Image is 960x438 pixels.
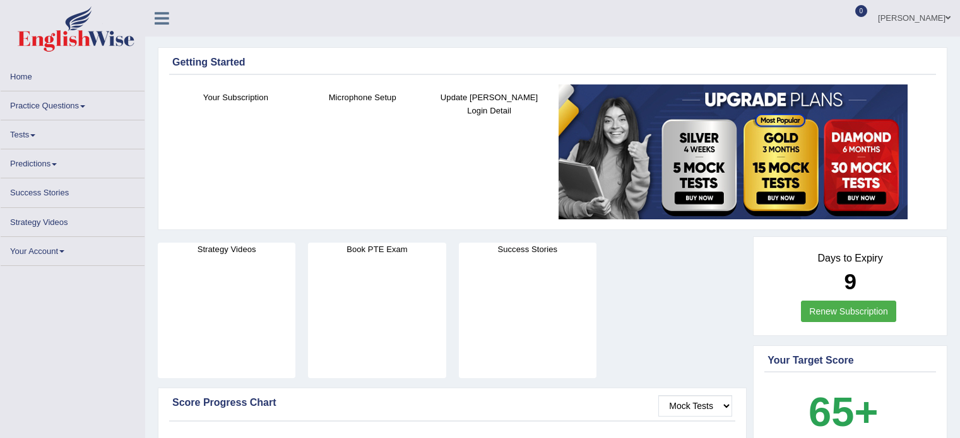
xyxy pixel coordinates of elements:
[1,62,145,87] a: Home
[172,395,732,410] div: Score Progress Chart
[767,353,933,368] div: Your Target Score
[179,91,293,104] h4: Your Subscription
[1,91,145,116] a: Practice Questions
[559,84,908,219] img: small5.jpg
[1,120,145,145] a: Tests
[305,91,420,104] h4: Microphone Setup
[459,243,596,256] h4: Success Stories
[1,208,145,233] a: Strategy Videos
[1,178,145,203] a: Success Stories
[767,253,933,264] h4: Days to Expiry
[855,5,868,17] span: 0
[801,301,896,322] a: Renew Subscription
[1,149,145,174] a: Predictions
[308,243,446,256] h4: Book PTE Exam
[844,269,856,294] b: 9
[172,55,933,70] div: Getting Started
[1,237,145,262] a: Your Account
[809,389,878,435] b: 65+
[432,91,547,117] h4: Update [PERSON_NAME] Login Detail
[158,243,295,256] h4: Strategy Videos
